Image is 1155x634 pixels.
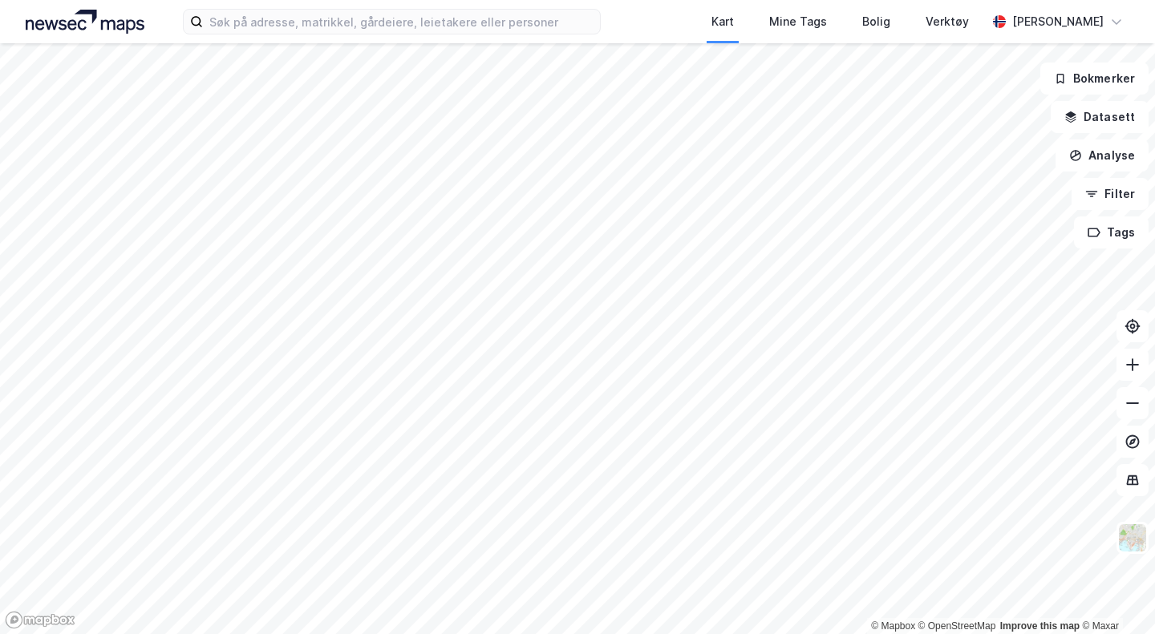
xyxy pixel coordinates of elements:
div: Verktøy [926,12,969,31]
div: Kart [711,12,734,31]
div: Kontrollprogram for chat [1075,557,1155,634]
button: Bokmerker [1040,63,1149,95]
button: Analyse [1056,139,1149,172]
div: [PERSON_NAME] [1012,12,1104,31]
div: Mine Tags [769,12,827,31]
button: Filter [1072,178,1149,210]
button: Tags [1074,216,1149,248]
a: Mapbox [871,620,915,632]
div: Bolig [862,12,890,31]
input: Søk på adresse, matrikkel, gårdeiere, leietakere eller personer [203,10,600,34]
a: OpenStreetMap [918,620,996,632]
img: Z [1117,523,1148,553]
a: Improve this map [1000,620,1080,632]
a: Mapbox homepage [5,611,75,629]
button: Datasett [1051,101,1149,133]
iframe: Chat Widget [1075,557,1155,634]
img: logo.a4113a55bc3d86da70a041830d287a7e.svg [26,10,144,34]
